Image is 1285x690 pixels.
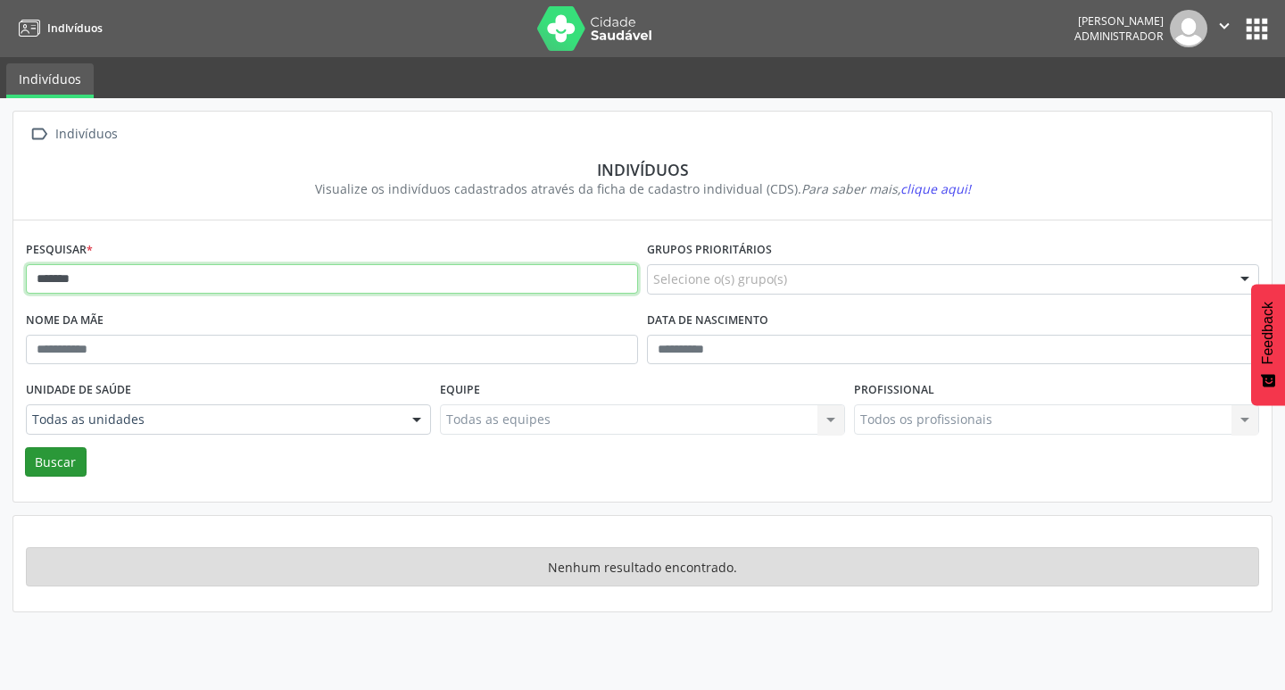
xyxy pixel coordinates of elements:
[26,547,1259,586] div: Nenhum resultado encontrado.
[26,121,120,147] a:  Indivíduos
[1215,16,1234,36] i: 
[801,180,971,197] i: Para saber mais,
[647,307,768,335] label: Data de nascimento
[26,307,104,335] label: Nome da mãe
[47,21,103,36] span: Indivíduos
[653,270,787,288] span: Selecione o(s) grupo(s)
[1251,284,1285,405] button: Feedback - Mostrar pesquisa
[440,377,480,404] label: Equipe
[26,121,52,147] i: 
[26,377,131,404] label: Unidade de saúde
[26,237,93,264] label: Pesquisar
[1074,13,1164,29] div: [PERSON_NAME]
[52,121,120,147] div: Indivíduos
[647,237,772,264] label: Grupos prioritários
[38,179,1247,198] div: Visualize os indivíduos cadastrados através da ficha de cadastro individual (CDS).
[12,13,103,43] a: Indivíduos
[1260,302,1276,364] span: Feedback
[32,411,394,428] span: Todas as unidades
[1170,10,1207,47] img: img
[1241,13,1273,45] button: apps
[1207,10,1241,47] button: 
[6,63,94,98] a: Indivíduos
[38,160,1247,179] div: Indivíduos
[1074,29,1164,44] span: Administrador
[854,377,934,404] label: Profissional
[900,180,971,197] span: clique aqui!
[25,447,87,478] button: Buscar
